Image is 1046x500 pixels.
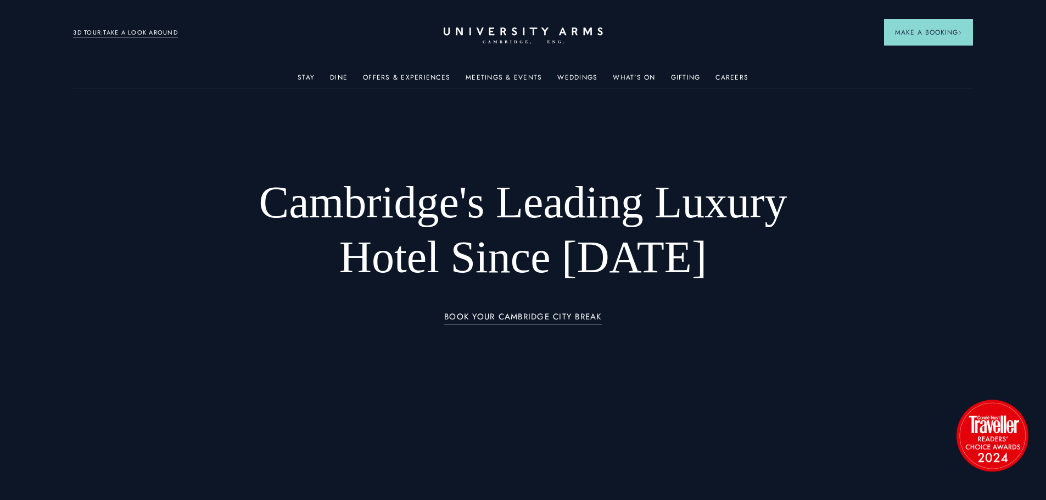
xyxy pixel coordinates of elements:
[330,74,348,88] a: Dine
[715,74,748,88] a: Careers
[613,74,655,88] a: What's On
[671,74,701,88] a: Gifting
[444,312,602,325] a: BOOK YOUR CAMBRIDGE CITY BREAK
[466,74,542,88] a: Meetings & Events
[884,19,973,46] button: Make a BookingArrow icon
[363,74,450,88] a: Offers & Experiences
[951,394,1033,476] img: image-2524eff8f0c5d55edbf694693304c4387916dea5-1501x1501-png
[298,74,315,88] a: Stay
[557,74,597,88] a: Weddings
[895,27,962,37] span: Make a Booking
[444,27,603,44] a: Home
[958,31,962,35] img: Arrow icon
[230,175,816,285] h1: Cambridge's Leading Luxury Hotel Since [DATE]
[73,28,178,38] a: 3D TOUR:TAKE A LOOK AROUND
